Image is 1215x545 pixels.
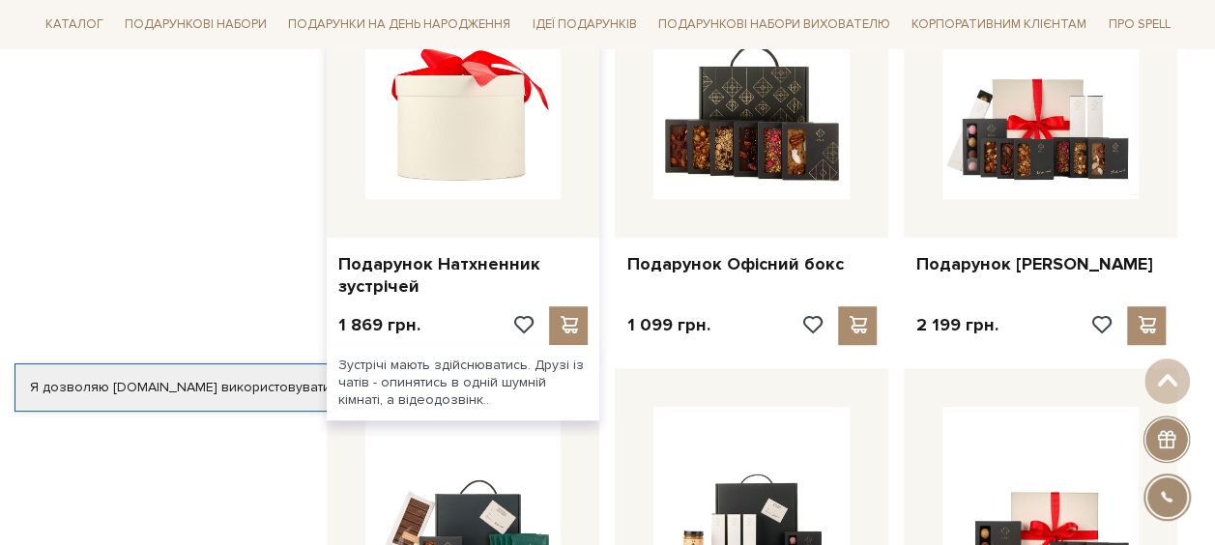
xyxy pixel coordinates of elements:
[338,253,589,299] a: Подарунок Натхненник зустрічей
[524,10,644,40] a: Ідеї подарунків
[915,314,998,336] p: 2 199 грн.
[904,8,1094,41] a: Корпоративним клієнтам
[117,10,275,40] a: Подарункові набори
[1100,10,1177,40] a: Про Spell
[626,253,877,275] a: Подарунок Офісний бокс
[915,253,1166,275] a: Подарунок [PERSON_NAME]
[327,345,600,421] div: Зустрічі мають здійснюватись. Друзі із чатів - опинятись в одній шумній кімнаті, а відеодозвінк..
[280,10,518,40] a: Подарунки на День народження
[365,3,562,199] img: Подарунок Натхненник зустрічей
[15,379,539,396] div: Я дозволяю [DOMAIN_NAME] використовувати
[338,314,420,336] p: 1 869 грн.
[626,314,709,336] p: 1 099 грн.
[38,10,111,40] a: Каталог
[651,8,898,41] a: Подарункові набори вихователю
